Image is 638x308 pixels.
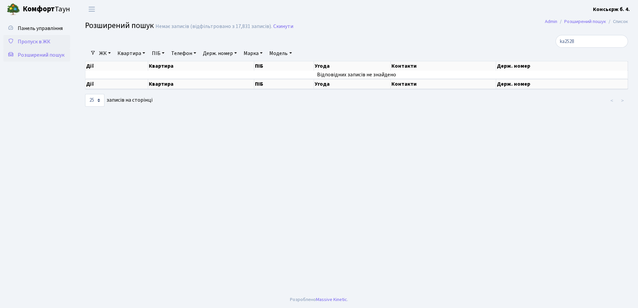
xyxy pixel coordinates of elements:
[148,61,254,71] th: Квартира
[169,48,199,59] a: Телефон
[254,79,314,89] th: ПІБ
[391,79,496,89] th: Контакти
[314,61,391,71] th: Угода
[200,48,240,59] a: Держ. номер
[593,6,630,13] b: Консьєрж б. 4.
[85,94,104,107] select: записів на сторінці
[18,51,64,59] span: Розширений пошук
[148,79,254,89] th: Квартира
[23,4,70,15] span: Таун
[564,18,606,25] a: Розширений пошук
[115,48,148,59] a: Квартира
[316,296,347,303] a: Massive Kinetic
[18,38,50,45] span: Пропуск в ЖК
[85,61,148,71] th: Дії
[606,18,628,25] li: Список
[267,48,294,59] a: Модель
[85,79,148,89] th: Дії
[85,71,628,79] td: Відповідних записів не знайдено
[593,5,630,13] a: Консьєрж б. 4.
[149,48,167,59] a: ПІБ
[254,61,314,71] th: ПІБ
[241,48,265,59] a: Марка
[314,79,391,89] th: Угода
[85,94,152,107] label: записів на сторінці
[7,3,20,16] img: logo.png
[290,296,348,303] div: Розроблено .
[3,35,70,48] a: Пропуск в ЖК
[496,61,628,71] th: Держ. номер
[155,23,272,30] div: Немає записів (відфільтровано з 17,831 записів).
[18,25,63,32] span: Панель управління
[23,4,55,14] b: Комфорт
[3,48,70,62] a: Розширений пошук
[3,22,70,35] a: Панель управління
[535,15,638,29] nav: breadcrumb
[556,35,628,48] input: Пошук...
[96,48,113,59] a: ЖК
[496,79,628,89] th: Держ. номер
[85,20,154,31] span: Розширений пошук
[391,61,496,71] th: Контакти
[273,23,293,30] a: Скинути
[545,18,557,25] a: Admin
[83,4,100,15] button: Переключити навігацію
